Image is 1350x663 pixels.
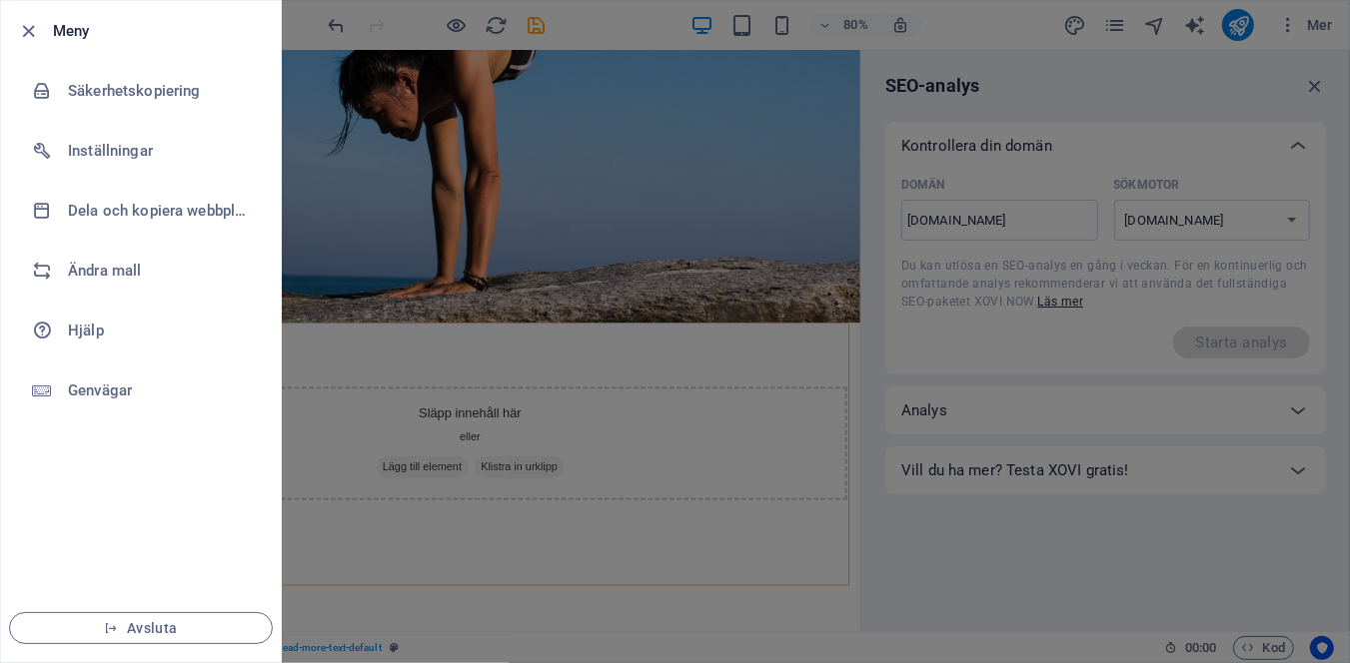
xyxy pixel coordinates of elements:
[68,199,253,223] h6: Dela och kopiera webbplats
[53,19,265,43] h6: Meny
[1,301,281,360] a: Hjälp
[16,421,959,563] div: Släpp innehåll här
[68,139,253,163] h6: Inställningar
[68,378,253,402] h6: Genvägar
[68,319,253,342] h6: Hjälp
[26,620,256,636] span: Avsluta
[371,508,486,536] span: Lägg till element
[68,79,253,103] h6: Säkerhetskopiering
[68,259,253,283] h6: Ändra mall
[9,612,273,644] button: Avsluta
[494,508,606,536] span: Klistra in urklipp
